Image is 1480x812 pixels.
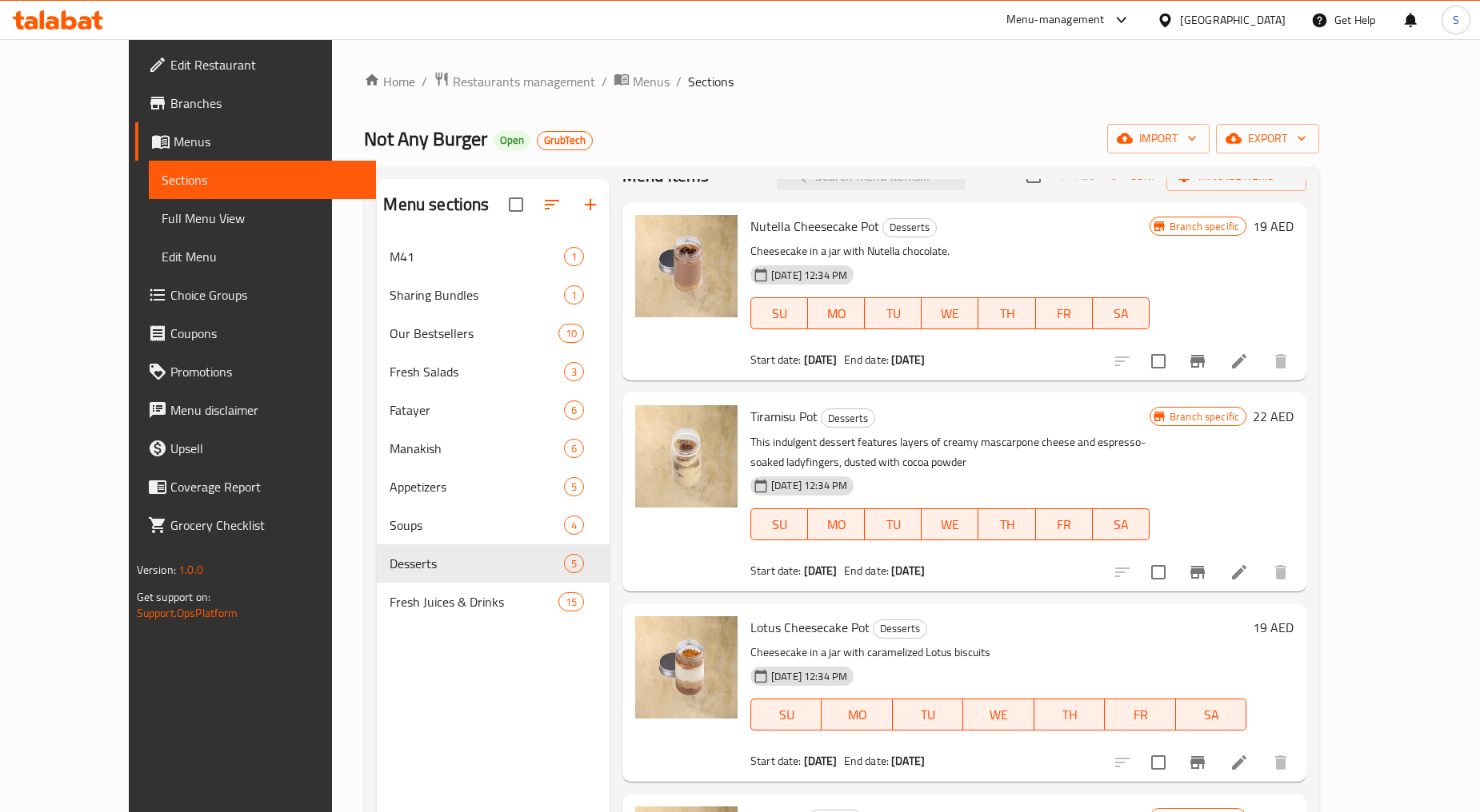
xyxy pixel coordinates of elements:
span: Select to update [1142,344,1175,378]
span: Menu disclaimer [170,400,363,420]
span: FR [1111,703,1170,726]
button: WE [922,297,978,329]
span: Our Bestsellers [390,324,558,343]
h6: 19 AED [1253,616,1294,639]
span: Fresh Salads [390,362,563,381]
span: import [1120,129,1197,149]
span: 1 [565,288,583,303]
div: M41 [390,247,563,266]
h6: 19 AED [1253,215,1294,237]
span: export [1229,129,1306,149]
span: Soups [390,515,563,535]
div: Manakish6 [377,429,609,468]
a: Upsell [135,429,376,468]
div: items [564,247,584,266]
span: S [1453,11,1459,29]
img: Tiramisu Pot [635,405,738,507]
span: SU [758,302,802,325]
span: FR [1042,513,1086,536]
div: Sharing Bundles1 [377,276,609,314]
span: 5 [565,556,583,571]
span: Edit Menu [162,247,363,266]
li: / [602,72,607,91]
span: Sort sections [533,185,571,224]
span: SA [1182,703,1241,726]
span: Start date: [750,750,802,771]
a: Full Menu View [149,199,376,237]
div: Desserts5 [377,544,609,583]
span: Promotions [170,362,363,381]
span: Appetizers [390,477,563,496]
button: FR [1105,699,1176,730]
button: delete [1262,743,1300,782]
div: M411 [377,237,609,276]
p: Cheesecake in a jar with caramelized Lotus biscuits [750,643,1246,663]
div: Open [494,131,530,150]
button: TH [978,508,1035,540]
div: items [564,362,584,381]
span: [DATE] 12:34 PM [765,268,854,283]
span: Branch specific [1163,409,1246,424]
p: This indulgent dessert features layers of creamy mascarpone cheese and espresso-soaked ladyfinger... [750,432,1150,472]
span: TH [1041,703,1099,726]
span: Coverage Report [170,477,363,496]
p: Cheesecake in a jar with Nutella chocolate. [750,241,1150,261]
div: Desserts [873,619,927,639]
div: items [564,285,584,304]
button: SU [750,297,808,329]
span: Start date: [750,560,802,581]
button: MO [822,699,893,730]
button: WE [922,508,978,540]
span: Tiramisu Pot [750,404,818,428]
span: Not Any Burger [364,121,487,157]
div: Appetizers5 [377,468,609,506]
button: delete [1262,553,1300,591]
b: [DATE] [891,750,925,771]
button: import [1107,124,1210,153]
span: TU [899,703,958,726]
button: Branch-specific-item [1178,553,1217,591]
span: MO [828,703,886,726]
b: [DATE] [804,560,838,581]
div: Fresh Salads3 [377,352,609,391]
b: [DATE] [891,560,925,581]
span: Branches [170,94,363,113]
span: SA [1099,513,1143,536]
span: Sharing Bundles [390,285,563,304]
div: Desserts [821,408,875,428]
span: Desserts [822,409,874,428]
span: 10 [559,326,583,341]
span: Desserts [883,218,936,237]
div: Fresh Juices & Drinks [390,592,558,611]
nav: breadcrumb [364,71,1319,92]
span: Lotus Cheesecake Pot [750,615,870,639]
span: Coupons [170,324,363,343]
button: MO [808,297,865,329]
span: Choice Groups [170,285,363,304]
span: 6 [565,403,583,418]
button: TU [865,508,922,540]
a: Support.OpsPlatform [137,603,238,623]
img: Lotus Cheesecake Pot [635,616,738,718]
a: Menus [135,122,376,161]
b: [DATE] [804,750,838,771]
span: SU [758,703,815,726]
button: TU [865,297,922,329]
span: Manakish [390,439,563,458]
span: WE [970,703,1028,726]
span: Nutella Cheesecake Pot [750,214,879,238]
a: Edit menu item [1230,563,1249,582]
span: 15 [559,595,583,610]
button: Branch-specific-item [1178,743,1217,782]
span: Manage items [1179,166,1294,186]
button: MO [808,508,865,540]
h2: Menu sections [383,193,489,217]
div: [GEOGRAPHIC_DATA] [1180,11,1286,29]
div: Fatayer [390,400,563,420]
div: items [564,554,584,573]
span: Full Menu View [162,209,363,228]
b: [DATE] [804,349,838,370]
